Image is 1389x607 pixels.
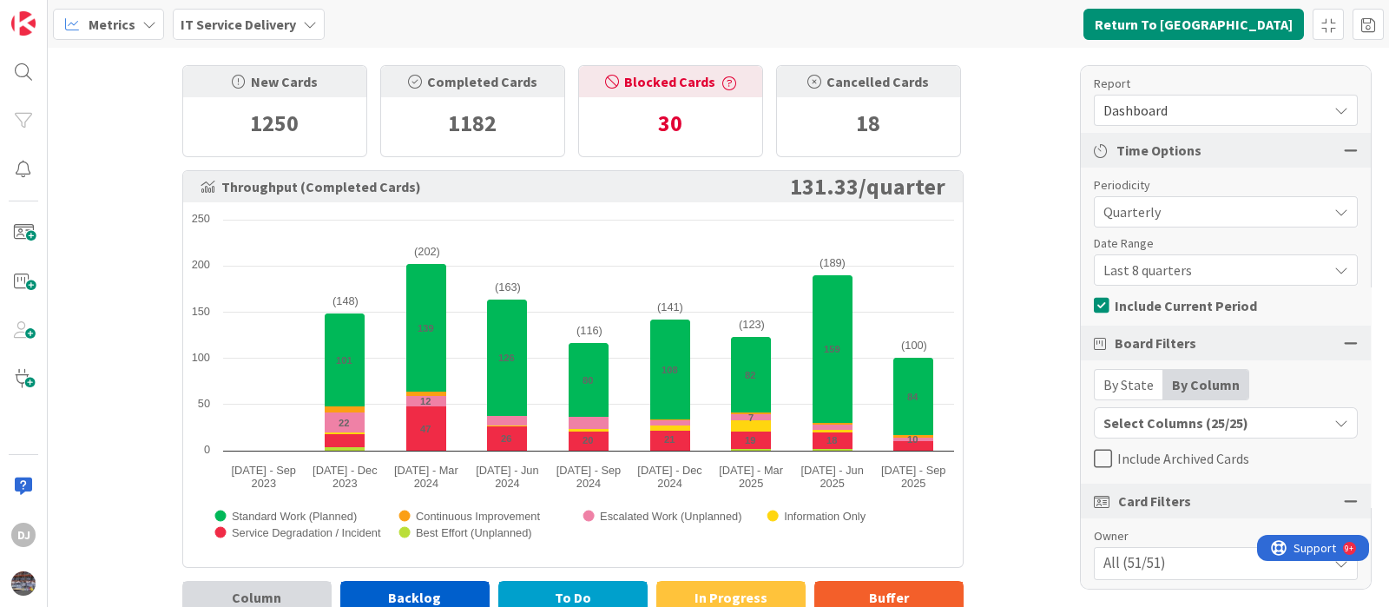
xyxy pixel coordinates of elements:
text: [DATE] - Sep 2023 [231,464,295,490]
text: 50 [197,397,209,410]
text: (202) [414,245,440,258]
text: 200 [191,258,209,271]
text: 47 [420,424,431,434]
text: 100 [191,351,209,364]
text: Service Degradation / Incident [232,526,381,539]
text: 10 [907,434,918,445]
text: 159 [824,344,840,354]
text: Escalated Work (Unplanned) [600,510,741,523]
span: Time Options [1116,140,1201,161]
span: Support [36,3,79,23]
text: (100) [901,339,927,352]
img: avatar [11,571,36,596]
text: 0 [203,443,209,456]
text: (123) [739,318,765,331]
text: (116) [576,324,602,337]
text: 82 [745,370,755,380]
span: All (51/51) [1103,552,1166,575]
button: Include Archived Cards [1094,445,1249,472]
div: By State [1095,370,1163,399]
text: [DATE] - Mar 2025 [719,464,783,490]
text: [DATE] - Sep 2024 [556,464,620,490]
span: Quarterly [1103,200,1319,224]
div: Date Range [1094,234,1340,253]
text: 22 [339,418,349,428]
b: IT Service Delivery [181,16,296,33]
text: Information Only [784,510,866,523]
text: 139 [418,323,434,333]
span: Include Archived Cards [1117,445,1249,472]
text: [DATE] - Dec 2023 [313,464,378,490]
div: Report [1094,75,1340,93]
div: By Column [1163,370,1248,399]
button: Return To [GEOGRAPHIC_DATA] [1083,9,1304,40]
span: Labels [1094,587,1340,605]
text: (189) [820,256,846,269]
span: Throughput (Completed Cards) [201,180,421,194]
div: Completed Cards [381,66,564,97]
text: 80 [583,375,593,386]
text: 20 [583,435,593,445]
span: Include Current Period [1115,293,1257,319]
text: [DATE] - Dec 2024 [637,464,702,490]
img: Visit kanbanzone.com [11,11,36,36]
text: Best Effort (Unplanned) [416,526,532,539]
text: 126 [498,353,515,363]
text: 12 [420,396,431,406]
div: 1182 [381,97,564,149]
span: 131.33 / quarter [790,180,945,194]
text: 108 [662,365,678,375]
div: Cancelled Cards [777,66,960,97]
text: Continuous Improvement [416,510,540,523]
div: Blocked Cards [579,66,762,97]
div: Periodicity [1094,176,1340,195]
text: 84 [907,392,918,402]
text: Standard Work (Planned) [232,510,357,523]
span: Last 8 quarters [1103,258,1319,282]
div: 18 [777,97,960,149]
text: 21 [664,434,675,445]
text: [DATE] - Jun 2024 [476,464,538,490]
text: 150 [191,305,209,318]
text: (141) [657,300,683,313]
text: [DATE] - Sep 2025 [881,464,945,490]
div: 9+ [88,7,96,21]
text: 101 [336,355,352,366]
text: 18 [826,435,837,445]
span: Metrics [89,14,135,35]
div: New Cards [183,66,366,97]
span: Owner [1094,527,1340,545]
text: (163) [495,280,521,294]
text: [DATE] - Mar 2024 [394,464,458,490]
div: 1250 [183,97,366,149]
button: Select Columns (25/25) [1094,407,1358,439]
div: Select Columns (25/25) [1095,412,1327,434]
text: (148) [332,294,359,307]
div: DJ [11,523,36,547]
text: 19 [745,435,755,445]
span: Dashboard [1103,98,1319,122]
text: [DATE] - Jun 2025 [800,464,863,490]
text: 7 [748,412,754,423]
span: Board Filters [1115,333,1196,353]
text: 250 [191,212,209,225]
button: Include Current Period [1094,293,1257,319]
div: 30 [579,97,762,149]
span: Card Filters [1118,491,1191,511]
text: 26 [501,433,511,444]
